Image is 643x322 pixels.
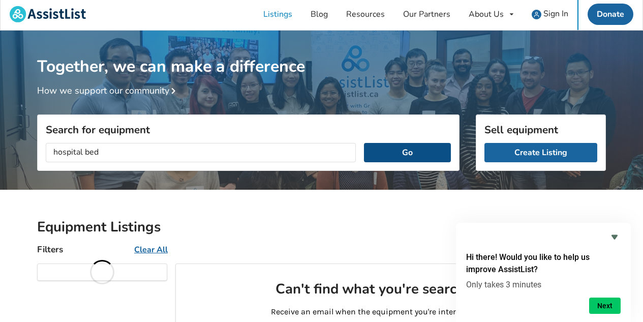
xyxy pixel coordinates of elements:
div: Hi there! Would you like to help us improve AssistList? [466,231,621,314]
img: assistlist-logo [10,6,86,22]
div: About Us [469,10,504,18]
a: Donate [588,4,633,25]
span: Sign In [543,8,568,19]
u: Clear All [134,244,168,255]
a: How we support our community [37,84,179,97]
a: Create Listing [484,143,597,162]
input: I am looking for... [46,143,356,162]
img: user icon [532,10,541,19]
h2: Hi there! Would you like to help us improve AssistList? [466,251,621,276]
button: Next question [589,298,621,314]
h1: Together, we can make a difference [37,31,606,77]
h3: Sell equipment [484,123,597,136]
p: Receive an email when the equipment you're interested in is listed! [192,306,597,318]
p: Only takes 3 minutes [466,280,621,289]
h2: Can't find what you're searching for? [192,280,597,298]
h4: Filters [37,244,63,255]
h2: Equipment Listings [37,218,606,236]
button: Go [364,143,451,162]
h3: Search for equipment [46,123,451,136]
button: Hide survey [608,231,621,243]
